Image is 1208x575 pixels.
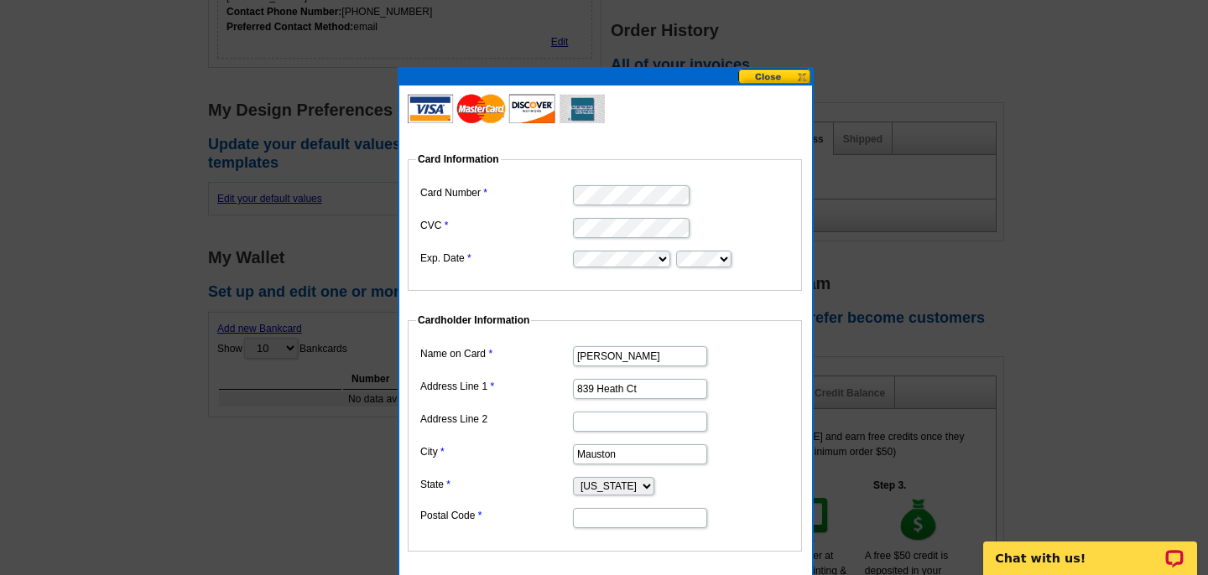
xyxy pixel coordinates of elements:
label: State [420,477,571,492]
label: Address Line 1 [420,379,571,394]
label: Postal Code [420,508,571,523]
label: CVC [420,218,571,233]
label: Address Line 2 [420,412,571,427]
label: City [420,444,571,459]
legend: Cardholder Information [416,313,531,328]
label: Exp. Date [420,251,571,266]
iframe: LiveChat chat widget [972,522,1208,575]
label: Card Number [420,185,571,200]
label: Name on Card [420,346,571,361]
legend: Card Information [416,152,501,167]
img: acceptedCards.gif [408,94,605,123]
